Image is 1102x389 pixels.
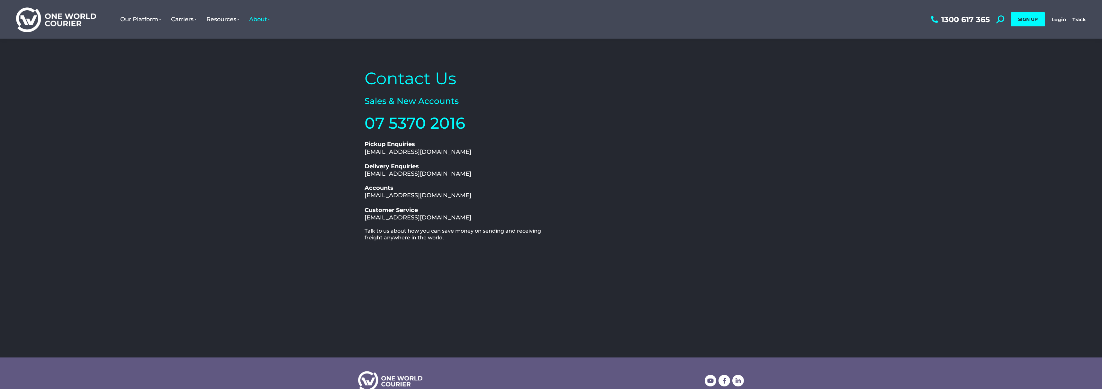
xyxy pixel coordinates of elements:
a: Pickup Enquiries[EMAIL_ADDRESS][DOMAIN_NAME] [365,141,471,155]
a: 1300 617 365 [929,15,990,23]
span: SIGN UP [1018,16,1038,22]
b: Accounts [365,184,393,191]
span: About [249,16,270,23]
a: Track [1072,16,1086,23]
a: Resources [202,9,244,29]
b: Delivery Enquiries [365,163,419,170]
a: Our Platform [115,9,166,29]
span: Carriers [171,16,197,23]
iframe: Contact Interest Form [554,68,737,329]
h2: Contact Us [365,68,548,89]
span: Resources [206,16,239,23]
h2: Sales & New Accounts [365,96,548,107]
a: 07 5370 2016 [365,114,465,133]
a: Customer Service[EMAIL_ADDRESS][DOMAIN_NAME] [365,207,471,221]
a: Delivery Enquiries[EMAIL_ADDRESS][DOMAIN_NAME] [365,163,471,177]
b: Pickup Enquiries [365,141,415,148]
h2: Talk to us about how you can save money on sending and receiving freight anywhere in the world. [365,228,548,241]
a: Accounts[EMAIL_ADDRESS][DOMAIN_NAME] [365,184,471,199]
img: One World Courier [16,6,96,32]
a: About [244,9,275,29]
span: Our Platform [120,16,161,23]
b: Customer Service [365,207,418,214]
a: Login [1052,16,1066,23]
a: SIGN UP [1011,12,1045,26]
a: Carriers [166,9,202,29]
